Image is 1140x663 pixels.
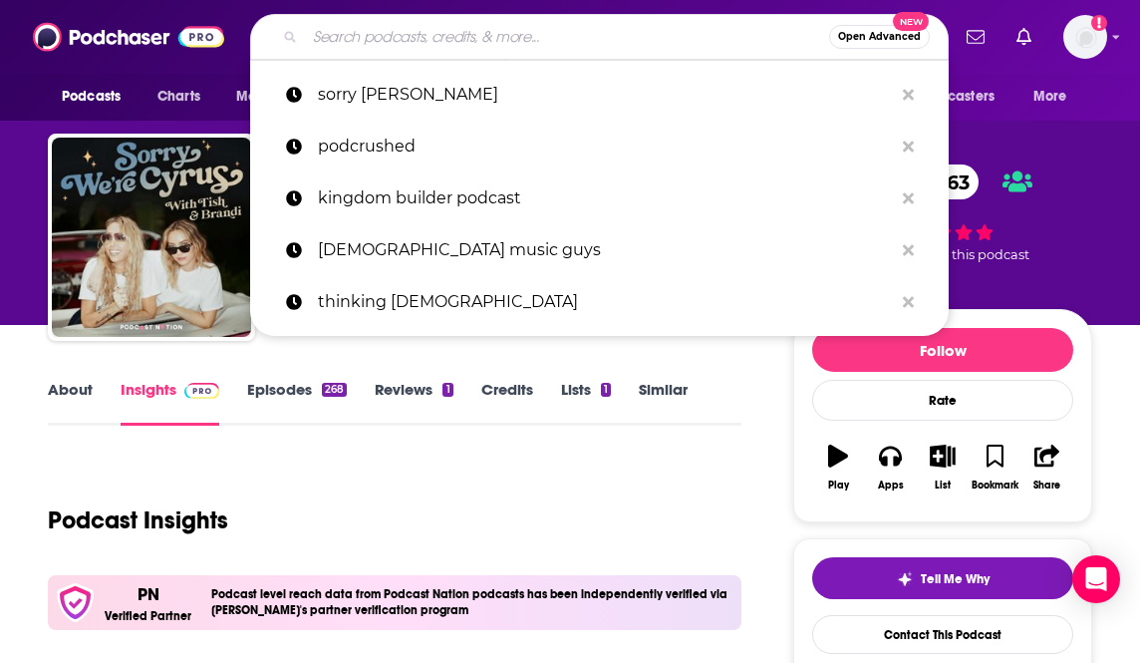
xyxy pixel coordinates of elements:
p: christian music guys [318,224,893,276]
input: Search podcasts, credits, & more... [305,21,829,53]
a: Show notifications dropdown [959,20,993,54]
span: Monitoring [236,83,307,111]
p: PN [138,583,159,605]
img: Sorry We're Cyrus [52,138,251,337]
h5: Verified Partner [105,610,191,622]
span: More [1033,83,1067,111]
a: [DEMOGRAPHIC_DATA] music guys [250,224,949,276]
div: Search podcasts, credits, & more... [250,14,949,60]
span: 63 [927,165,980,199]
img: Podchaser - Follow, Share and Rate Podcasts [33,18,224,56]
img: Podchaser Pro [184,383,219,399]
svg: Add a profile image [1091,15,1107,31]
p: thinking christian [318,276,893,328]
h4: Podcast level reach data from Podcast Nation podcasts has been independently verified via [PERSON... [211,587,733,617]
div: Share [1033,480,1060,492]
a: Show notifications dropdown [1008,20,1039,54]
a: Episodes268 [247,380,347,426]
p: sorry cyrus [318,69,893,121]
a: Credits [481,380,533,426]
a: kingdom builder podcast [250,172,949,224]
span: Charts [157,83,200,111]
div: Open Intercom Messenger [1072,555,1120,603]
a: Charts [144,78,212,116]
img: verfied icon [56,583,95,622]
div: 1 [601,383,611,397]
img: tell me why sparkle [897,571,913,587]
button: Bookmark [969,432,1020,503]
a: thinking [DEMOGRAPHIC_DATA] [250,276,949,328]
div: Apps [878,480,904,492]
div: Bookmark [972,480,1018,492]
div: List [935,480,951,492]
span: Open Advanced [838,32,921,42]
button: Follow [812,328,1073,372]
button: Play [812,432,864,503]
span: New [893,12,929,31]
button: tell me why sparkleTell Me Why [812,557,1073,599]
span: Tell Me Why [921,571,990,587]
a: Similar [639,380,688,426]
a: podcrushed [250,121,949,172]
button: open menu [222,78,333,116]
a: Lists1 [561,380,611,426]
div: 268 [322,383,347,397]
a: Reviews1 [375,380,452,426]
button: Share [1021,432,1073,503]
p: kingdom builder podcast [318,172,893,224]
div: 1 [442,383,452,397]
div: Play [828,480,849,492]
h1: Podcast Insights [48,505,228,535]
p: podcrushed [318,121,893,172]
a: Contact This Podcast [812,615,1073,654]
button: open menu [48,78,146,116]
a: About [48,380,93,426]
a: sorry [PERSON_NAME] [250,69,949,121]
div: Rate [812,380,1073,421]
span: Podcasts [62,83,121,111]
a: InsightsPodchaser Pro [121,380,219,426]
button: Show profile menu [1063,15,1107,59]
button: Open AdvancedNew [829,25,930,49]
button: Apps [864,432,916,503]
button: open menu [1019,78,1092,116]
span: rated this podcast [914,247,1029,262]
img: User Profile [1063,15,1107,59]
button: List [917,432,969,503]
button: open menu [886,78,1023,116]
span: Logged in as christinamorris [1063,15,1107,59]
